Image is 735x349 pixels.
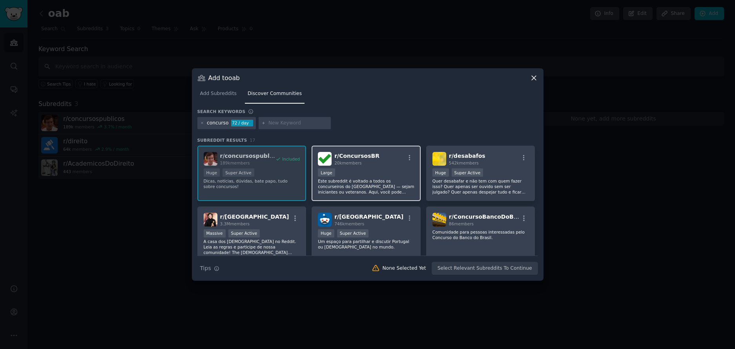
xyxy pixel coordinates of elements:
span: 86 members [449,221,474,226]
span: 3.3M members [220,221,250,226]
p: Quer desabafar e não tem com quem fazer isso? Quer apenas ser ouvido sem ser julgado? Quer apenas... [432,178,529,195]
div: Huge [318,229,334,238]
a: Discover Communities [245,88,305,104]
button: Tips [197,261,222,275]
img: portugal [318,213,332,227]
span: 746k members [334,221,364,226]
span: r/ ConcursosBR [334,153,379,159]
span: 20k members [334,161,361,165]
div: concurso [207,120,228,127]
img: ConcursoBancoDoBrasil [432,213,446,227]
span: 542k members [449,161,479,165]
div: Huge [432,168,449,177]
h3: Add to oab [208,74,240,82]
span: r/ ConcursoBancoDoBrasil [449,214,527,220]
span: 17 [250,138,255,143]
div: Super Active [452,168,483,177]
span: Add Subreddits [200,90,237,97]
img: desabafos [432,152,446,166]
div: 72 / day [231,120,253,127]
p: Comunidade para pessoas interessadas pelo Concurso do Banco do Brasil. [432,229,529,240]
div: Large [318,168,335,177]
img: brasil [204,213,217,227]
div: Massive [204,229,226,238]
input: New Keyword [268,120,328,127]
p: Um espaço para partilhar e discutir Portugal ou [DEMOGRAPHIC_DATA] no mundo. [318,239,414,250]
p: Este subreddit é voltado a todos os concurseiros do [GEOGRAPHIC_DATA] — sejam iniciantes ou veter... [318,178,414,195]
span: Tips [200,264,211,272]
div: Super Active [337,229,369,238]
a: Add Subreddits [197,88,239,104]
span: r/ desabafos [449,153,485,159]
div: Super Active [228,229,260,238]
span: Discover Communities [248,90,302,97]
p: A casa dos [DEMOGRAPHIC_DATA] no Reddit. Leia as regras e participe de nossa comunidade! The [DEM... [204,239,300,255]
span: Subreddit Results [197,137,247,143]
span: r/ [GEOGRAPHIC_DATA] [220,214,289,220]
div: None Selected Yet [383,265,426,272]
img: ConcursosBR [318,152,332,166]
h3: Search keywords [197,109,246,114]
span: r/ [GEOGRAPHIC_DATA] [334,214,403,220]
